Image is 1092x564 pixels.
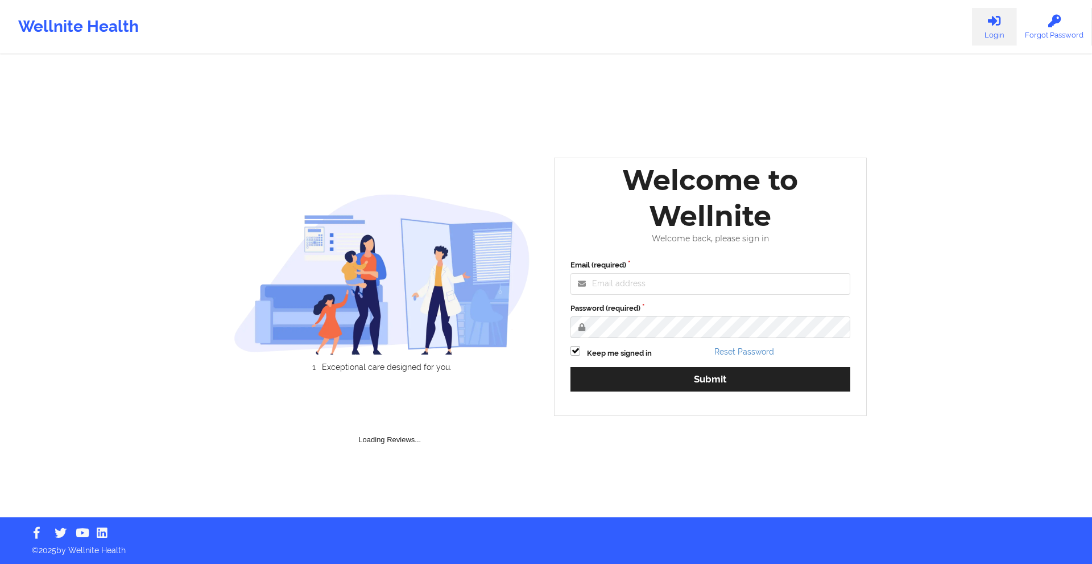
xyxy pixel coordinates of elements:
[1016,8,1092,46] a: Forgot Password
[562,234,858,244] div: Welcome back, please sign in
[587,348,652,359] label: Keep me signed in
[570,273,850,295] input: Email address
[570,260,850,271] label: Email (required)
[972,8,1016,46] a: Login
[24,537,1068,556] p: © 2025 by Wellnite Health
[234,391,547,446] div: Loading Reviews...
[234,194,531,355] img: wellnite-auth-hero_200.c722682e.png
[570,367,850,392] button: Submit
[243,363,530,372] li: Exceptional care designed for you.
[562,162,858,234] div: Welcome to Wellnite
[714,347,774,356] a: Reset Password
[570,303,850,314] label: Password (required)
